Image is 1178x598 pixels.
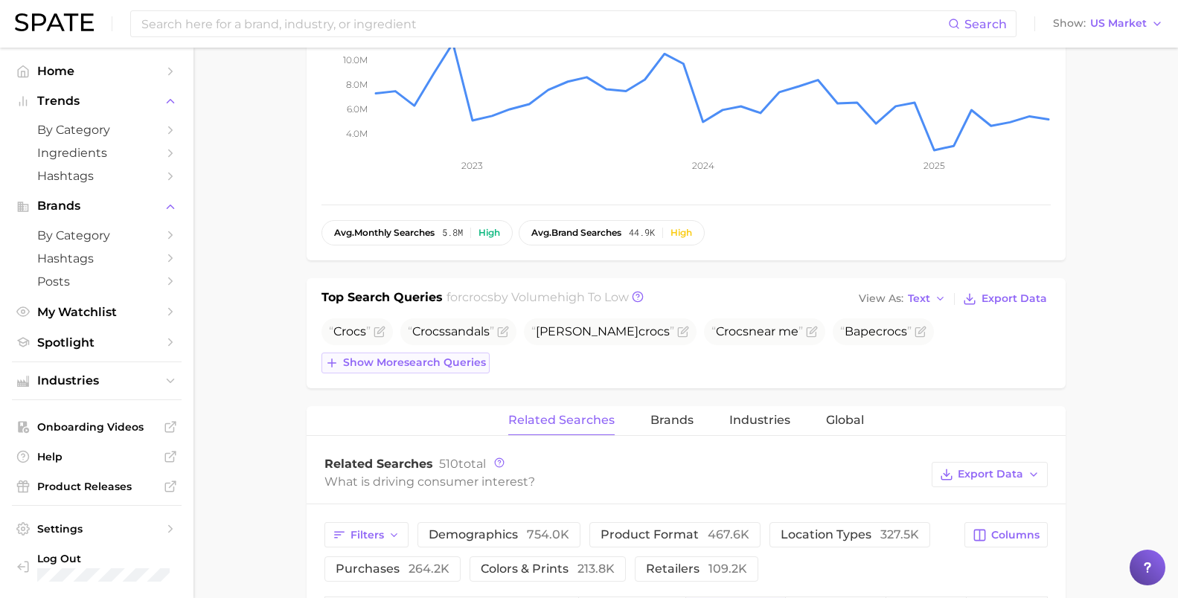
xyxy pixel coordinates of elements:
[557,290,629,304] span: high to low
[37,305,156,319] span: My Watchlist
[12,60,182,83] a: Home
[350,529,384,541] span: Filters
[439,457,458,471] span: 510
[12,416,182,438] a: Onboarding Videos
[37,94,156,108] span: Trends
[880,527,919,541] span: 327.5k
[1049,14,1167,33] button: ShowUS Market
[324,522,409,547] button: Filters
[12,224,182,247] a: by Category
[12,270,182,293] a: Posts
[12,475,182,498] a: Product Releases
[12,370,182,392] button: Industries
[374,326,385,338] button: Flag as miscategorized or irrelevant
[37,228,156,242] span: by Category
[37,335,156,350] span: Spotlight
[12,446,182,468] a: Help
[324,457,433,471] span: Related Searches
[12,164,182,187] a: Hashtags
[324,472,924,492] div: What is driving consumer interest?
[876,324,907,338] span: crocs
[334,227,354,238] abbr: average
[37,450,156,463] span: Help
[1053,19,1086,28] span: Show
[629,228,655,238] span: 44.9k
[37,420,156,434] span: Onboarding Videos
[519,220,705,245] button: avg.brand searches44.9kHigh
[531,227,551,238] abbr: average
[37,146,156,160] span: Ingredients
[781,527,919,541] span: location types
[806,326,818,338] button: Flag as miscategorized or irrelevant
[37,251,156,266] span: Hashtags
[12,118,182,141] a: by Category
[982,292,1047,305] span: Export Data
[497,326,509,338] button: Flag as miscategorized or irrelevant
[429,527,569,541] span: demographics
[908,295,930,303] span: Text
[638,324,670,338] span: crocs
[677,326,689,338] button: Flag as miscategorized or irrelevant
[12,300,182,324] a: My Watchlist
[481,562,615,576] span: colors & prints
[646,562,747,576] span: retailers
[408,324,494,338] span: sandals
[708,527,749,541] span: 467.6k
[670,228,692,238] div: High
[446,289,629,309] h2: for by Volume
[12,247,182,270] a: Hashtags
[527,527,569,541] span: 754.0k
[37,64,156,78] span: Home
[1090,19,1147,28] span: US Market
[321,353,490,373] button: Show moresearch queries
[412,324,445,338] span: Crocs
[462,290,493,304] span: crocs
[347,103,368,115] tspan: 6.0m
[442,228,463,238] span: 5.8m
[915,326,926,338] button: Flag as miscategorized or irrelevant
[37,480,156,493] span: Product Releases
[439,457,486,471] span: total
[343,54,368,65] tspan: 10.0m
[478,228,500,238] div: High
[601,527,749,541] span: product format
[964,17,1007,31] span: Search
[691,160,714,171] tspan: 2024
[321,220,513,245] button: avg.monthly searches5.8mHigh
[859,295,903,303] span: View As
[12,90,182,112] button: Trends
[12,518,182,540] a: Settings
[964,522,1047,547] button: Columns
[711,324,803,338] span: near me
[346,128,368,139] tspan: 4.0m
[12,547,182,586] a: Log out. Currently logged in with e-mail ameera.masud@digitas.com.
[991,529,1040,541] span: Columns
[334,228,435,238] span: monthly searches
[729,414,790,427] span: Industries
[15,13,94,31] img: SPATE
[531,324,674,338] span: [PERSON_NAME]
[716,324,749,338] span: Crocs
[37,274,156,289] span: Posts
[855,289,950,309] button: View AsText
[346,79,368,90] tspan: 8.0m
[577,562,615,576] span: 213.8k
[650,414,694,427] span: Brands
[12,195,182,217] button: Brands
[826,414,864,427] span: Global
[37,199,156,213] span: Brands
[37,522,156,536] span: Settings
[12,141,182,164] a: Ingredients
[461,160,483,171] tspan: 2023
[923,160,944,171] tspan: 2025
[958,468,1023,480] span: Export Data
[333,324,366,338] span: Crocs
[343,356,486,369] span: Show more search queries
[508,414,615,427] span: Related Searches
[321,289,443,309] h1: Top Search Queries
[531,228,621,238] span: brand searches
[336,562,449,576] span: purchases
[37,169,156,183] span: Hashtags
[959,289,1050,309] button: Export Data
[37,123,156,137] span: by Category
